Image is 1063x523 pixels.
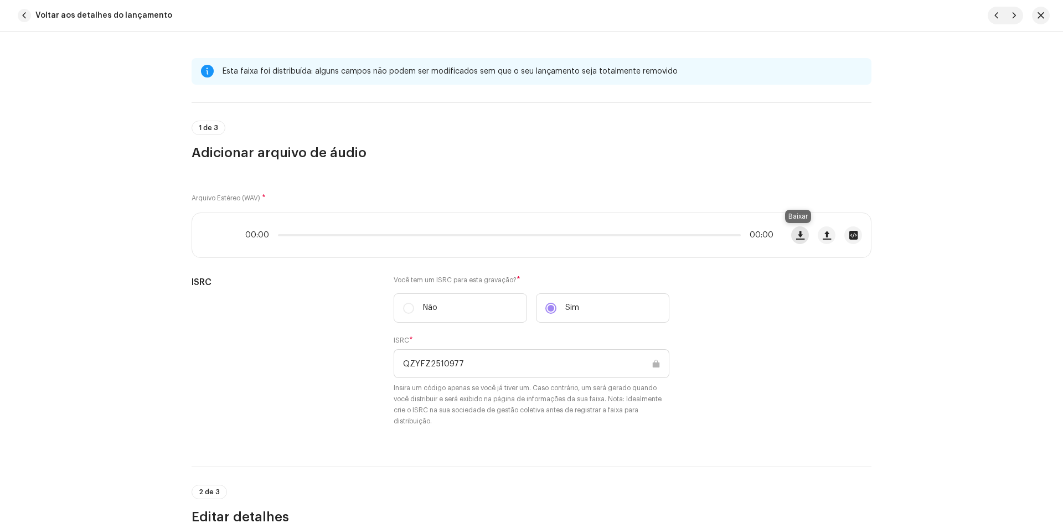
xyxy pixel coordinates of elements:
[394,382,669,427] small: Insira um código apenas se você já tiver um. Caso contrário, um será gerado quando você distribui...
[223,65,863,78] div: Esta faixa foi distribuída: alguns campos não podem ser modificados sem que o seu lançamento seja...
[394,336,413,345] label: ISRC
[199,125,218,131] span: 1 de 3
[245,231,274,240] span: 00:00
[192,144,871,162] h3: Adicionar arquivo de áudio
[394,349,669,378] input: ABXYZ#######
[192,195,260,201] small: Arquivo Estéreo (WAV)
[199,489,220,495] span: 2 de 3
[745,231,773,240] span: 00:00
[394,276,669,284] label: Você tem um ISRC para esta gravação?
[565,302,579,314] p: Sim
[423,302,437,314] p: Não
[192,276,376,289] h5: ISRC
